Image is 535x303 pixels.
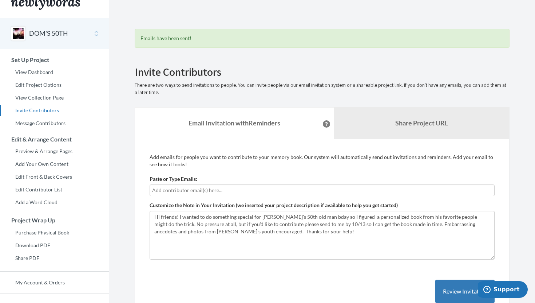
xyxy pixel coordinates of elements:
[150,211,495,260] textarea: Hi friends! I wanted to do something special for [PERSON_NAME]'s 50th old man bday so I figured a...
[189,119,280,127] strong: Email Invitation with Reminders
[478,281,528,299] iframe: Opens a widget where you can chat to one of our agents
[135,66,510,78] h2: Invite Contributors
[29,29,68,38] button: DOM'S 50TH
[150,175,197,183] label: Paste or Type Emails:
[395,119,448,127] b: Share Project URL
[0,217,109,224] h3: Project Wrap Up
[135,82,510,96] p: There are two ways to send invitations to people. You can invite people via our email invitation ...
[0,57,109,63] h3: Set Up Project
[150,202,398,209] label: Customize the Note in Your Invitation (we inserted your project description if available to help ...
[0,136,109,143] h3: Edit & Arrange Content
[135,29,510,48] div: Emails have been sent!
[152,186,492,194] input: Add contributor email(s) here...
[150,154,495,168] p: Add emails for people you want to contribute to your memory book. Our system will automatically s...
